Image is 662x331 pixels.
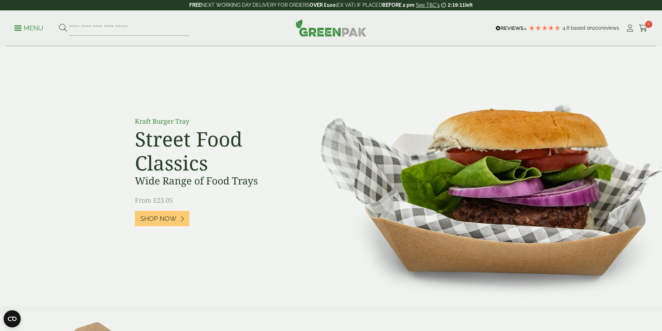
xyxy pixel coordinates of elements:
strong: BEFORE 2 pm [382,2,414,8]
a: Shop Now [135,211,189,226]
strong: OVER £100 [310,2,336,8]
h2: Street Food Classics [135,127,296,175]
h3: Wide Range of Food Trays [135,175,296,187]
i: My Account [626,25,634,32]
span: 0 [645,21,652,28]
span: 200 [593,25,602,31]
img: GreenPak Supplies [296,19,366,36]
img: REVIEWS.io [496,26,527,31]
strong: FREE [189,2,201,8]
span: Shop Now [140,215,176,223]
a: 0 [639,23,648,34]
span: left [465,2,473,8]
span: Based on [571,25,593,31]
div: 4.79 Stars [529,25,561,31]
i: Cart [639,25,648,32]
span: 4.8 [563,25,571,31]
span: 2:19:11 [448,2,465,8]
span: From £23.05 [135,196,173,204]
a: Menu [14,24,43,31]
a: See T&C's [416,2,440,8]
p: Menu [14,24,43,33]
button: Open CMP widget [4,310,21,327]
p: Kraft Burger Tray [135,117,296,126]
span: reviews [602,25,619,31]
